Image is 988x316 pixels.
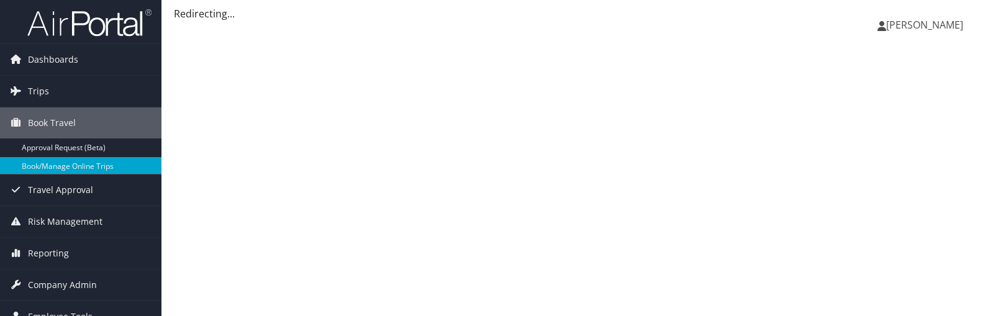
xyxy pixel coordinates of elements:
[28,44,78,75] span: Dashboards
[28,76,49,107] span: Trips
[27,8,152,37] img: airportal-logo.png
[28,174,93,205] span: Travel Approval
[28,269,97,300] span: Company Admin
[886,18,963,32] span: [PERSON_NAME]
[28,107,76,138] span: Book Travel
[28,206,102,237] span: Risk Management
[28,238,69,269] span: Reporting
[877,6,976,43] a: [PERSON_NAME]
[174,6,976,21] div: Redirecting...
